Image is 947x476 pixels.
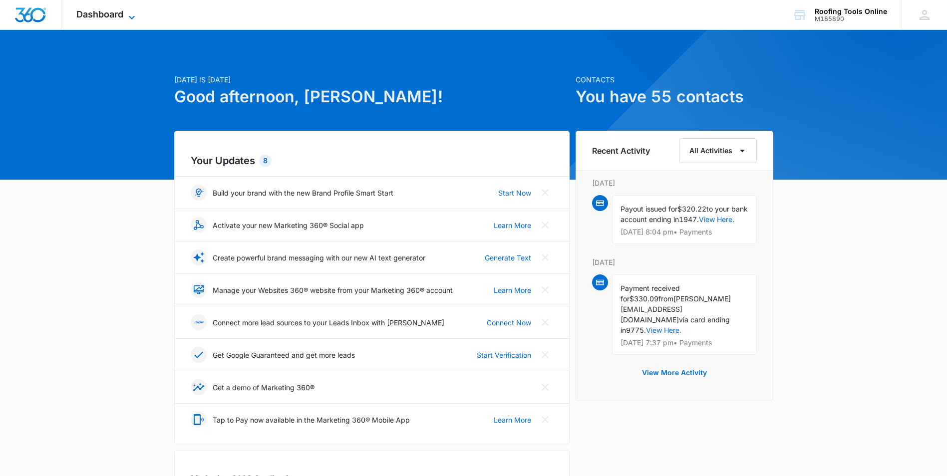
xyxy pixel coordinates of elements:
[498,188,531,198] a: Start Now
[213,188,393,198] p: Build your brand with the new Brand Profile Smart Start
[174,74,570,85] p: [DATE] is [DATE]
[494,285,531,295] a: Learn More
[621,229,748,236] p: [DATE] 8:04 pm • Payments
[592,178,757,188] p: [DATE]
[626,326,646,334] span: 9775.
[621,339,748,346] p: [DATE] 7:37 pm • Payments
[191,153,553,168] h2: Your Updates
[213,382,315,393] p: Get a demo of Marketing 360®
[592,145,650,157] h6: Recent Activity
[537,314,553,330] button: Close
[621,205,677,213] span: Payout issued for
[677,205,706,213] span: $320.22
[576,85,773,109] h1: You have 55 contacts
[646,326,681,334] a: View Here.
[815,7,887,15] div: account name
[477,350,531,360] a: Start Verification
[213,350,355,360] p: Get Google Guaranteed and get more leads
[485,252,531,263] a: Generate Text
[494,220,531,231] a: Learn More
[537,347,553,363] button: Close
[213,415,410,425] p: Tap to Pay now available in the Marketing 360® Mobile App
[213,220,364,231] p: Activate your new Marketing 360® Social app
[576,74,773,85] p: Contacts
[487,317,531,328] a: Connect Now
[213,252,425,263] p: Create powerful brand messaging with our new AI text generator
[259,155,272,167] div: 8
[621,284,680,303] span: Payment received for
[174,85,570,109] h1: Good afternoon, [PERSON_NAME]!
[76,9,123,19] span: Dashboard
[673,294,731,303] span: [PERSON_NAME]
[632,361,717,385] button: View More Activity
[630,294,658,303] span: $330.09
[537,412,553,428] button: Close
[679,215,699,224] span: 1947.
[537,185,553,201] button: Close
[658,294,673,303] span: from
[679,138,757,163] button: All Activities
[213,285,453,295] p: Manage your Websites 360® website from your Marketing 360® account
[213,317,444,328] p: Connect more lead sources to your Leads Inbox with [PERSON_NAME]
[815,15,887,22] div: account id
[494,415,531,425] a: Learn More
[537,249,553,265] button: Close
[537,282,553,298] button: Close
[537,379,553,395] button: Close
[592,257,757,267] p: [DATE]
[621,305,682,324] span: [EMAIL_ADDRESS][DOMAIN_NAME]
[537,217,553,233] button: Close
[699,215,734,224] a: View Here.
